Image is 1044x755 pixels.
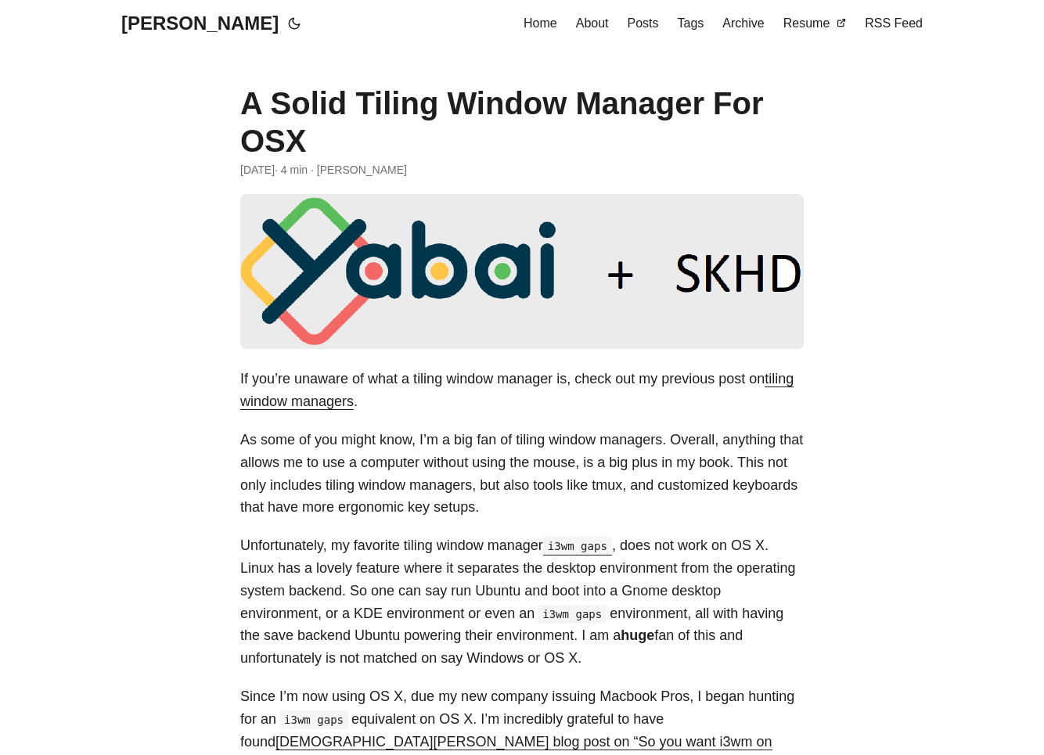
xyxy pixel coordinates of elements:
[621,627,654,643] strong: huge
[543,537,612,555] code: i3wm gaps
[240,534,804,670] p: Unfortunately, my favorite tiling window manager , does not work on OS X. Linux has a lovely feat...
[240,161,804,178] div: · 4 min · [PERSON_NAME]
[240,161,275,178] span: 2022-04-10 12:00:17 -0400 -0400
[240,368,804,413] p: If you’re unaware of what a tiling window manager is, check out my previous post on .
[240,429,804,519] p: As some of you might know, I’m a big fan of tiling window managers. Overall, anything that allows...
[628,16,659,30] span: Posts
[678,16,704,30] span: Tags
[576,16,609,30] span: About
[783,16,830,30] span: Resume
[240,84,804,160] h1: A Solid Tiling Window Manager For OSX
[722,16,764,30] span: Archive
[865,16,923,30] span: RSS Feed
[524,16,557,30] span: Home
[279,710,348,729] code: i3wm gaps
[543,537,612,553] a: i3wm gaps
[538,605,607,624] code: i3wm gaps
